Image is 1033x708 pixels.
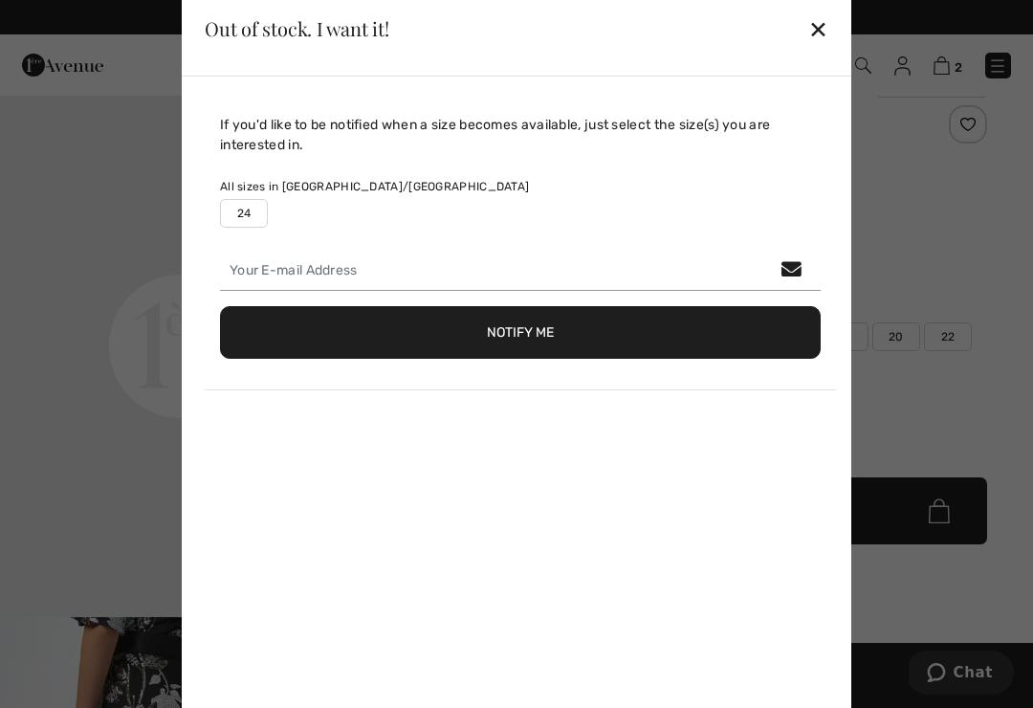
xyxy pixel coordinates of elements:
button: Notify Me [220,306,821,359]
input: Your E-mail Address [220,251,821,291]
div: If you'd like to be notified when a size becomes available, just select the size(s) you are inter... [220,115,821,155]
div: All sizes in [GEOGRAPHIC_DATA]/[GEOGRAPHIC_DATA] [220,178,821,195]
label: 24 [220,199,268,228]
div: ✕ [808,9,828,49]
span: Chat [45,13,84,31]
div: Out of stock. I want it! [205,19,389,38]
